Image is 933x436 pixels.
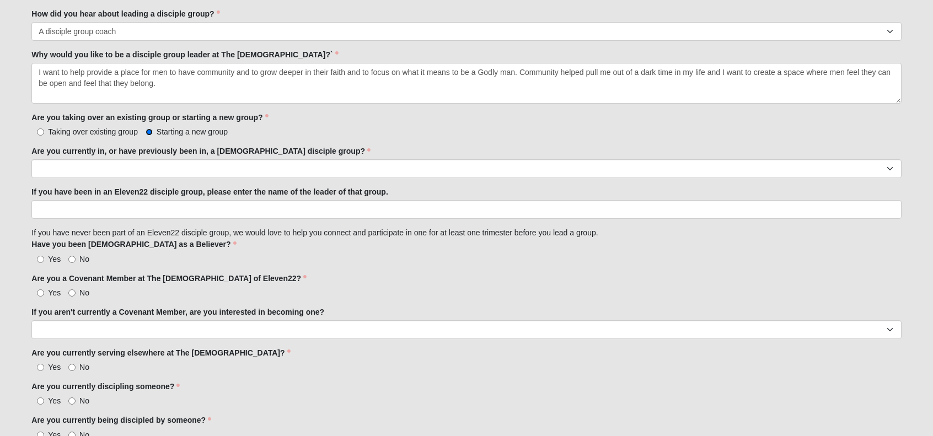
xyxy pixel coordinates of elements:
span: No [79,396,89,405]
label: Are you a Covenant Member at The [DEMOGRAPHIC_DATA] of Eleven22? [31,273,307,284]
label: Are you currently discipling someone? [31,381,180,392]
span: Taking over existing group [48,127,138,136]
span: Yes [48,363,61,372]
label: If you have been in an Eleven22 disciple group, please enter the name of the leader of that group. [31,186,388,197]
input: No [68,397,76,405]
span: No [79,255,89,263]
label: How did you hear about leading a disciple group? [31,8,219,19]
label: Are you currently in, or have previously been in, a [DEMOGRAPHIC_DATA] disciple group? [31,146,371,157]
span: Yes [48,396,61,405]
input: No [68,256,76,263]
label: Are you currently being discipled by someone? [31,415,211,426]
input: Yes [37,397,44,405]
input: Starting a new group [146,128,153,136]
input: Yes [37,256,44,263]
input: Taking over existing group [37,128,44,136]
span: No [79,288,89,297]
input: Yes [37,364,44,371]
span: Yes [48,288,61,297]
label: If you aren't currently a Covenant Member, are you interested in becoming one? [31,306,324,317]
label: Are you taking over an existing group or starting a new group? [31,112,268,123]
label: Are you currently serving elsewhere at The [DEMOGRAPHIC_DATA]? [31,347,290,358]
input: No [68,289,76,297]
label: Have you been [DEMOGRAPHIC_DATA] as a Believer? [31,239,236,250]
input: Yes [37,289,44,297]
label: Why would you like to be a disciple group leader at The [DEMOGRAPHIC_DATA]?` [31,49,338,60]
span: No [79,363,89,372]
span: Starting a new group [157,127,228,136]
span: Yes [48,255,61,263]
input: No [68,364,76,371]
